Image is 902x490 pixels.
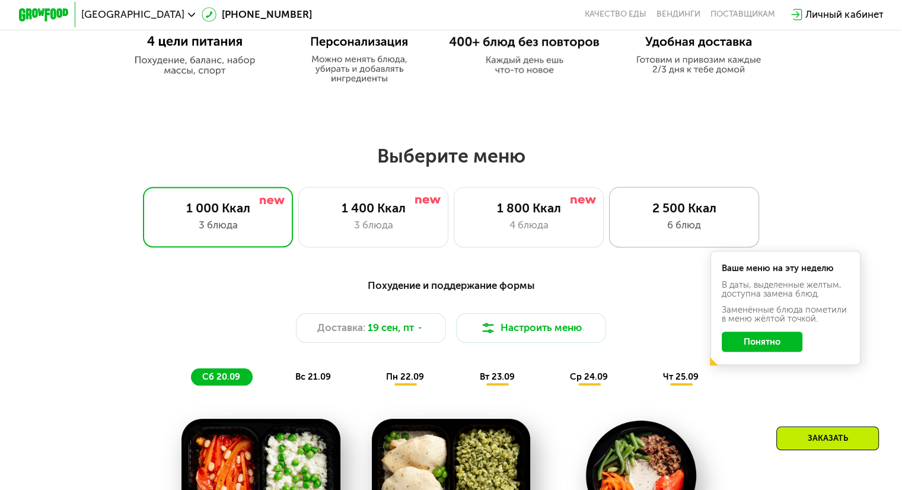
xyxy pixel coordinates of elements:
span: ср 24.09 [570,371,608,382]
span: Доставка: [317,320,365,335]
span: вт 23.09 [479,371,514,382]
div: 1 800 Ккал [467,201,591,215]
div: В даты, выделенные желтым, доступна замена блюд. [722,281,850,298]
span: вс 21.09 [295,371,331,382]
span: чт 25.09 [663,371,699,382]
div: 2 500 Ккал [622,201,746,215]
button: Понятно [722,332,802,352]
h2: Выберите меню [40,144,862,168]
a: Качество еды [585,9,646,20]
div: Заказать [776,427,879,450]
span: сб 20.09 [202,371,240,382]
div: 1 000 Ккал [156,201,280,215]
div: 6 блюд [622,218,746,233]
div: Заменённые блюда пометили в меню жёлтой точкой. [722,306,850,323]
span: пн 22.09 [386,371,424,382]
div: Похудение и поддержание формы [80,278,822,293]
div: Ваше меню на эту неделю [722,264,850,273]
div: 1 400 Ккал [311,201,435,215]
a: [PHONE_NUMBER] [202,7,312,22]
div: Личный кабинет [805,7,883,22]
span: 19 сен, пт [368,320,414,335]
button: Настроить меню [456,313,607,343]
div: 3 блюда [311,218,435,233]
div: поставщикам [710,9,775,20]
div: 4 блюда [467,218,591,233]
span: [GEOGRAPHIC_DATA] [81,9,184,20]
div: 3 блюда [156,218,280,233]
a: Вендинги [656,9,700,20]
